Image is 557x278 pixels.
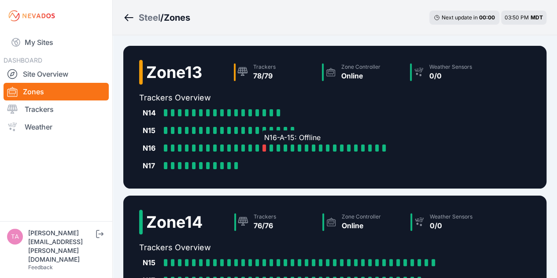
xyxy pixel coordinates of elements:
[143,143,160,153] div: N16
[505,14,529,21] span: 03:50 PM
[342,213,381,220] div: Zone Controller
[143,257,160,268] div: N15
[4,32,109,53] a: My Sites
[479,14,495,21] div: 00 : 00
[139,92,494,104] h2: Trackers Overview
[429,70,472,81] div: 0/0
[28,264,53,271] a: Feedback
[7,229,23,245] img: tayton.sullivan@solvenergy.com
[254,213,276,220] div: Trackers
[231,210,319,234] a: Trackers76/76
[139,11,160,24] a: Steel
[123,6,190,29] nav: Breadcrumb
[406,60,494,85] a: Weather Sensors0/0
[430,220,472,231] div: 0/0
[160,11,164,24] span: /
[341,70,380,81] div: Online
[4,65,109,83] a: Site Overview
[164,11,190,24] h3: Zones
[146,63,202,81] h2: Zone 13
[253,63,276,70] div: Trackers
[254,220,276,231] div: 76/76
[442,14,478,21] span: Next update in
[531,14,543,21] span: MDT
[253,70,276,81] div: 78/79
[139,241,495,254] h2: Trackers Overview
[430,213,472,220] div: Weather Sensors
[28,229,94,264] div: [PERSON_NAME][EMAIL_ADDRESS][PERSON_NAME][DOMAIN_NAME]
[262,145,269,152] a: N16-A-15: Offline
[143,125,160,136] div: N15
[7,9,56,23] img: Nevados
[146,213,203,231] h2: Zone 14
[4,56,42,64] span: DASHBOARD
[143,107,160,118] div: N14
[4,118,109,136] a: Weather
[341,63,380,70] div: Zone Controller
[143,160,160,171] div: N17
[230,60,318,85] a: Trackers78/79
[4,100,109,118] a: Trackers
[429,63,472,70] div: Weather Sensors
[342,220,381,231] div: Online
[4,83,109,100] a: Zones
[407,210,495,234] a: Weather Sensors0/0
